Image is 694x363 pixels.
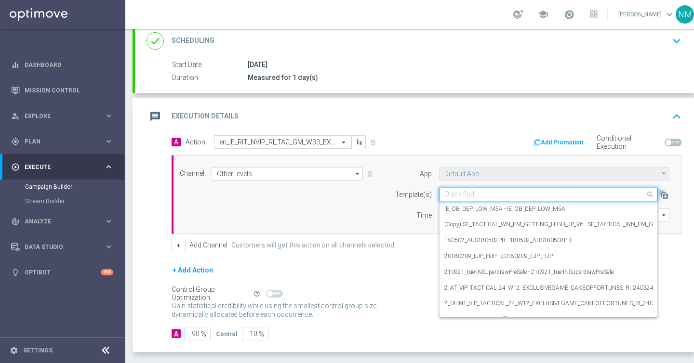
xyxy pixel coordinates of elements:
[231,241,396,249] label: Customers will get this action on all channels selected.
[259,330,264,338] span: %
[533,137,587,148] button: Add Promotion
[439,201,658,317] ng-dropdown-panel: Options list
[11,217,104,226] div: Analyze
[186,138,205,146] label: Action
[11,137,20,146] i: gps_fixed
[669,34,684,48] i: keyboard_arrow_down
[444,296,653,311] div: 2_DEINT_VIP_TACTICAL_24_W12_EXCLUSIVEGAME_CAKEOFFORTUNES_RI_240324 - 2_DEINT_VIP_TACTICAL_24_W12_...
[444,201,653,217] div: IE_OB_DEP_LOW_M5A - IE_OB_DEP_LOW_M5A
[444,252,553,260] label: 20180209_EJP_HJP - 20180209_EJP_HJP
[11,87,114,94] button: Mission Control
[668,32,685,50] button: keyboard_arrow_down
[25,139,104,144] span: Plan
[23,348,53,353] a: Settings
[444,205,565,213] label: IE_OB_DEP_LOW_M5A - IE_OB_DEP_LOW_M5A
[172,112,239,121] h2: Execution Details
[147,32,685,50] div: done Scheduling keyboard_arrow_down
[420,170,432,178] label: App
[248,73,678,82] div: Measured for 1 day(s)
[11,268,20,277] i: lightbulb
[104,162,113,171] i: keyboard_arrow_right
[172,285,253,302] div: Control Group Optimization
[253,288,266,299] button: help_outline
[25,244,104,250] span: Data Studio
[216,329,237,338] div: Control
[11,218,114,225] button: track_changes Analyze keyboard_arrow_right
[104,217,113,226] i: keyboard_arrow_right
[25,219,104,224] span: Analyze
[180,169,204,178] label: Channel
[538,9,548,20] span: school
[201,330,206,338] span: %
[659,209,669,221] i: arrow_drop_down
[444,217,653,233] div: (Copy) SE_TACTICAL_WN_EM_GETTING_HIGH_JP_V6 - SE_TACTICAL_WN_EM_GETTING_HIGH_JP
[104,111,113,120] i: keyboard_arrow_right
[11,163,20,171] i: play_circle_outline
[11,137,104,146] div: Plan
[172,36,214,45] h2: Scheduling
[189,241,227,249] label: Add Channel
[172,61,248,69] label: Start Date
[659,168,669,180] i: arrow_drop_down
[147,108,164,125] i: message
[147,107,685,126] div: message Execution Details keyboard_arrow_up
[11,112,114,120] button: person_search Explore keyboard_arrow_right
[104,242,113,251] i: keyboard_arrow_right
[147,32,164,50] i: done
[25,197,100,205] a: Stream Builder
[172,329,181,338] div: A
[172,239,186,252] button: +
[444,315,572,324] label: 6aus49_PriceUpdate_Offer_New - 6aus49 Message
[11,259,113,285] div: Optibot
[353,168,362,180] i: arrow_drop_down
[444,280,653,296] div: 2_AT_VIP_TACTICAL_24_W12_EXCLUSIVEGAME_CAKEOFFORTUNES_RI_240324 - 2_AT_VIP_TACTICAL_24_W12_EXCLUS...
[676,5,694,24] div: NM
[444,264,653,280] div: 210921_tue-INSuperdrawPreSale - 210921_tue-INSuperdrawPreSale
[11,138,114,145] div: gps_fixed Plan keyboard_arrow_right
[11,61,114,69] button: equalizer Dashboard
[172,138,181,146] span: A
[597,134,661,151] label: Conditional Execution
[444,268,614,276] label: 210921_tue-INSuperdrawPreSale - 210921_tue-INSuperdrawPreSale
[11,61,20,69] i: equalizer
[11,243,104,251] div: Data Studio
[669,109,684,124] i: keyboard_arrow_up
[248,60,678,69] div: [DATE]
[11,78,113,103] div: Mission Control
[11,52,113,78] div: Dashboard
[172,74,248,82] label: Duration
[444,236,571,245] label: 180502_AUS180502PB - 180502_AUS180502PB
[104,137,113,146] i: keyboard_arrow_right
[25,164,104,170] span: Execute
[11,163,104,171] div: Execute
[668,107,685,126] button: keyboard_arrow_up
[254,290,260,297] i: help_outline
[11,269,114,276] button: lightbulb Optibot +10
[101,269,113,275] div: +10
[25,194,124,208] div: Stream Builder
[25,78,113,103] a: Mission Control
[416,211,432,220] label: Time
[172,264,214,276] button: + Add Action
[11,243,114,251] button: Data Studio keyboard_arrow_right
[444,233,653,248] div: 180502_AUS180502PB - 180502_AUS180502PB
[25,180,124,194] div: Campaign Builder
[617,7,676,22] a: [PERSON_NAME]keyboard_arrow_down
[25,183,100,191] a: Campaign Builder
[11,112,20,120] i: person_search
[25,113,104,119] span: Explore
[214,135,351,149] ng-select: en_IE_RIT_NVIP_RI_TAC_GM_W33_EXCL_GAME_BOOK_OF_MAJESTIC_LEMUR
[395,191,432,199] label: Template(s)
[664,9,675,20] span: keyboard_arrow_down
[25,259,101,285] a: Optibot
[11,163,114,171] button: play_circle_outline Execute keyboard_arrow_right
[25,52,113,78] a: Dashboard
[10,346,18,355] i: settings
[444,248,653,264] div: 20180209_EJP_HJP - 20180209_EJP_HJP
